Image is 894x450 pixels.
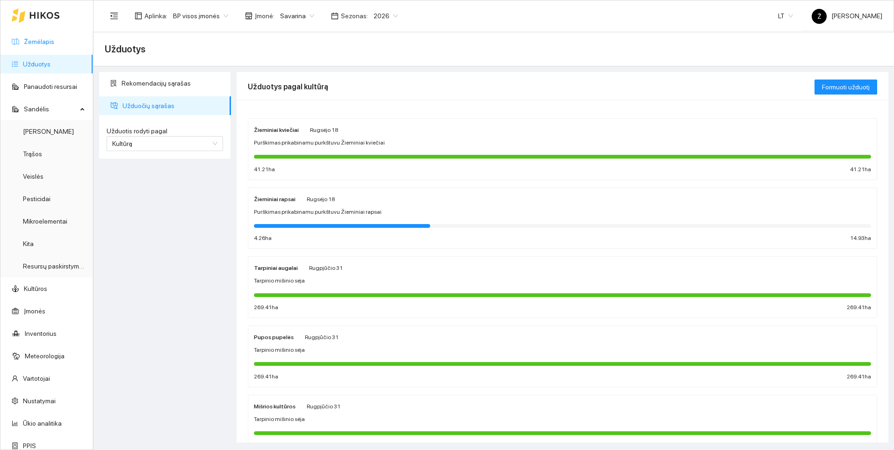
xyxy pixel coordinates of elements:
[374,9,398,23] span: 2026
[254,196,296,203] strong: Žieminiai rapsai
[817,9,822,24] span: Ž
[254,127,299,133] strong: Žieminiai kviečiai
[23,375,50,382] a: Vartotojai
[254,334,294,341] strong: Pupos pupelės
[24,285,47,292] a: Kultūros
[248,326,877,387] a: Pupos pupelėsRugpjūčio 31Tarpinio mišinio sėja269.41ha269.41ha
[107,126,223,136] label: Užduotis rodyti pagal
[815,80,877,94] button: Formuoti užduotį
[850,165,871,174] span: 41.21 ha
[23,262,86,270] a: Resursų paskirstymas
[23,442,36,450] a: PPIS
[23,397,56,405] a: Nustatymai
[23,240,34,247] a: Kita
[25,352,65,360] a: Meteorologija
[105,42,145,57] span: Užduotys
[255,11,274,21] span: Įmonė :
[254,403,296,410] strong: Mišrios kultūros
[23,195,50,203] a: Pesticidai
[144,11,167,21] span: Aplinka :
[812,12,882,20] span: [PERSON_NAME]
[173,9,228,23] span: BP visos įmonės
[254,303,278,312] span: 269.41 ha
[254,372,278,381] span: 269.41 ha
[254,138,385,147] span: Purškimas prikabinamu purkštuvu Žieminiai kviečiai
[331,12,339,20] span: calendar
[24,307,45,315] a: Įmonės
[248,188,877,249] a: Žieminiai rapsaiRugsėjo 18Purškimas prikabinamu purkštuvu Žieminiai rapsai4.26ha14.93ha
[307,403,340,410] span: Rugpjūčio 31
[254,265,298,271] strong: Tarpiniai augalai
[847,303,871,312] span: 269.41 ha
[280,9,314,23] span: Savarina
[110,80,117,87] span: solution
[309,265,343,271] span: Rugpjūčio 31
[23,173,43,180] a: Veislės
[25,330,57,337] a: Inventorius
[24,100,77,118] span: Sandėlis
[254,208,382,217] span: Purškimas prikabinamu purkštuvu Žieminiai rapsai
[307,196,335,203] span: Rugsėjo 18
[847,372,871,381] span: 269.41 ha
[778,9,793,23] span: LT
[24,38,54,45] a: Žemėlapis
[23,218,67,225] a: Mikroelementai
[112,140,132,147] span: Kultūrą
[248,256,877,318] a: Tarpiniai augalaiRugpjūčio 31Tarpinio mišinio sėja269.41ha269.41ha
[305,334,339,341] span: Rugpjūčio 31
[23,60,50,68] a: Užduotys
[254,165,275,174] span: 41.21 ha
[135,12,142,20] span: layout
[254,276,305,285] span: Tarpinio mišinio sėja
[23,420,62,427] a: Ūkio analitika
[110,12,118,20] span: menu-fold
[23,150,42,158] a: Trąšos
[341,11,368,21] span: Sezonas :
[822,82,870,92] span: Formuoti užduotį
[23,128,74,135] a: [PERSON_NAME]
[254,346,305,355] span: Tarpinio mišinio sėja
[245,12,252,20] span: shop
[248,118,877,180] a: Žieminiai kviečiaiRugsėjo 18Purškimas prikabinamu purkštuvu Žieminiai kviečiai41.21ha41.21ha
[310,127,338,133] span: Rugsėjo 18
[254,234,272,243] span: 4.26 ha
[105,7,123,25] button: menu-fold
[24,83,77,90] a: Panaudoti resursai
[850,234,871,243] span: 14.93 ha
[254,415,305,424] span: Tarpinio mišinio sėja
[248,73,815,100] div: Užduotys pagal kultūrą
[122,74,223,93] span: Rekomendacijų sąrašas
[123,96,223,115] span: Užduočių sąrašas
